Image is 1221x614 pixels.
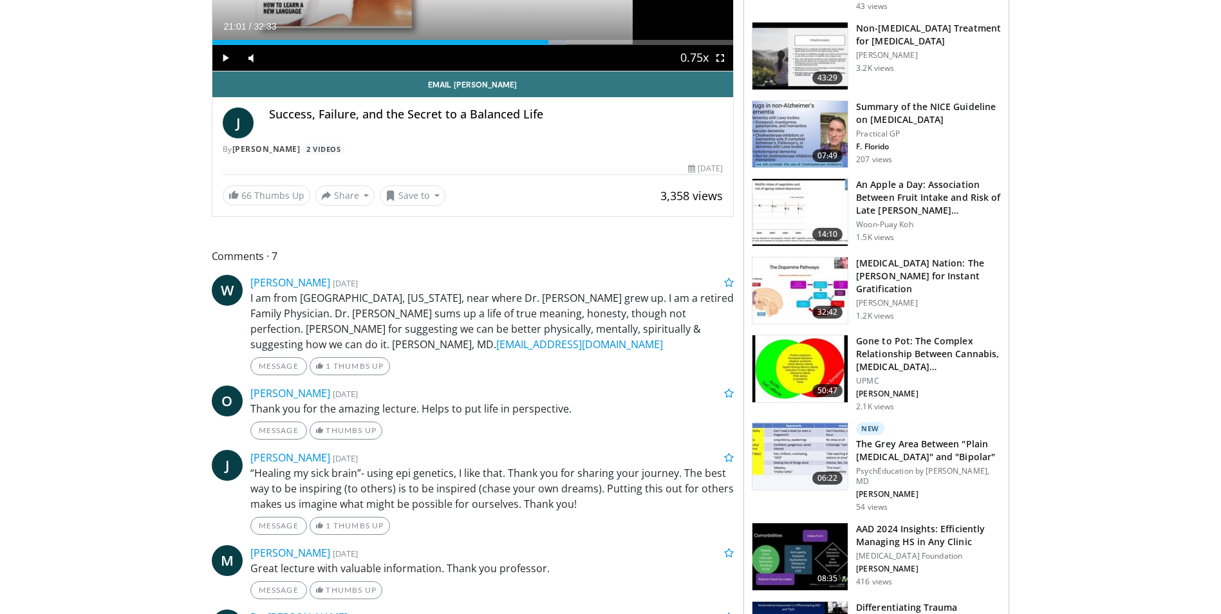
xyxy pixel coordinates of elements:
h4: Success, Failure, and the Secret to a Balanced Life [269,107,723,122]
a: 1 Thumbs Up [310,357,390,375]
a: Message [250,357,307,375]
small: [DATE] [333,277,358,289]
p: Thank you for the amazing lecture. Helps to put life in perspective. [250,401,734,416]
p: F. Florido [856,142,1001,152]
button: Playback Rate [682,45,707,71]
h3: [MEDICAL_DATA] Nation: The [PERSON_NAME] for Instant Gratification [856,257,1001,295]
span: 21:01 [224,21,247,32]
img: f1fcc2a6-fd87-42b5-a788-d3dc12e03920.150x105_q85_crop-smart_upscale.jpg [752,423,848,490]
a: Email [PERSON_NAME] [212,71,734,97]
img: eb9441ca-a77b-433d-ba99-36af7bbe84ad.150x105_q85_crop-smart_upscale.jpg [752,23,848,89]
a: O [212,386,243,416]
button: Share [315,185,375,206]
p: 207 views [856,154,892,165]
a: W [212,275,243,306]
a: Thumbs Up [310,581,382,599]
p: “Healing my sick brain”- using epi genetics, I like that. Thank you for sharing your journey. The... [250,465,734,512]
a: [PERSON_NAME] [232,144,301,154]
a: J [212,450,243,481]
p: 54 views [856,502,888,512]
h3: An Apple a Day: Association Between Fruit Intake and Risk of Late [PERSON_NAME]… [856,178,1001,217]
p: I am from [GEOGRAPHIC_DATA], [US_STATE], near where Dr. [PERSON_NAME] grew up. I am a retired Fam... [250,290,734,352]
img: 7e9178f4-423f-4166-b729-a32785e2883e.150x105_q85_crop-smart_upscale.jpg [752,523,848,590]
a: 66 Thumbs Up [223,185,310,205]
span: 32:42 [812,306,843,319]
h3: AAD 2024 Insights: Efficiently Managing HS in Any Clinic [856,523,1001,548]
div: [DATE] [688,163,723,174]
p: [MEDICAL_DATA] Foundation [856,551,1001,561]
a: [PERSON_NAME] [250,451,330,465]
span: 1 [326,361,331,371]
a: 50:47 Gone to Pot: The Complex Relationship Between Cannabis, [MEDICAL_DATA]… UPMC [PERSON_NAME] ... [752,335,1001,412]
p: [PERSON_NAME] [856,564,1001,574]
p: UPMC [856,376,1001,386]
p: Great lecture with valuable information. Thank you professor. [250,561,734,576]
p: 2.1K views [856,402,894,412]
p: 416 views [856,577,892,587]
h3: Non-[MEDICAL_DATA] Treatment for [MEDICAL_DATA] [856,22,1001,48]
a: [EMAIL_ADDRESS][DOMAIN_NAME] [496,337,663,351]
span: 32:33 [254,21,276,32]
p: 43 views [856,1,888,12]
h3: Gone to Pot: The Complex Relationship Between Cannabis, [MEDICAL_DATA]… [856,335,1001,373]
a: M [212,545,243,576]
span: 06:22 [812,472,843,485]
a: Message [250,581,307,599]
a: [PERSON_NAME] [250,386,330,400]
span: 08:35 [812,572,843,585]
img: 8e949c61-8397-4eef-823a-95680e5d1ed1.150x105_q85_crop-smart_upscale.jpg [752,101,848,168]
p: [PERSON_NAME] [856,298,1001,308]
span: 66 [241,189,252,201]
span: 43:29 [812,71,843,84]
p: [PERSON_NAME] [856,50,1001,60]
button: Save to [380,185,445,206]
p: New [856,422,884,435]
button: Play [212,45,238,71]
span: 14:10 [812,228,843,241]
a: 32:42 [MEDICAL_DATA] Nation: The [PERSON_NAME] for Instant Gratification [PERSON_NAME] 1.2K views [752,257,1001,325]
a: 2 Videos [303,144,345,154]
a: 08:35 AAD 2024 Insights: Efficiently Managing HS in Any Clinic [MEDICAL_DATA] Foundation [PERSON_... [752,523,1001,591]
span: Comments 7 [212,248,734,265]
span: 50:47 [812,384,843,397]
p: Practical GP [856,129,1001,139]
a: J [223,107,254,138]
small: [DATE] [333,388,358,400]
a: Thumbs Up [310,422,382,440]
a: Message [250,517,307,535]
span: / [249,21,252,32]
p: 1.2K views [856,311,894,321]
img: 0fb96a29-ee07-42a6-afe7-0422f9702c53.150x105_q85_crop-smart_upscale.jpg [752,179,848,246]
a: 43:29 Non-[MEDICAL_DATA] Treatment for [MEDICAL_DATA] [PERSON_NAME] 3.2K views [752,22,1001,90]
a: [PERSON_NAME] [250,275,330,290]
img: 8c144ef5-ad01-46b8-bbf2-304ffe1f6934.150x105_q85_crop-smart_upscale.jpg [752,257,848,324]
h3: The Grey Area Between "Plain [MEDICAL_DATA]" and "Bipolar" [856,438,1001,463]
div: By [223,144,723,155]
a: Message [250,422,307,440]
p: PsychEducation by [PERSON_NAME], MD [856,466,1001,487]
span: 1 [326,521,331,530]
p: 3.2K views [856,63,894,73]
a: 07:49 Summary of the NICE Guideline on [MEDICAL_DATA] Practical GP F. Florido 207 views [752,100,1001,169]
a: 1 Thumbs Up [310,517,390,535]
div: Progress Bar [212,40,734,45]
p: Woon-Puay Koh [856,219,1001,230]
small: [DATE] [333,452,358,464]
button: Fullscreen [707,45,733,71]
h3: Summary of the NICE Guideline on [MEDICAL_DATA] [856,100,1001,126]
button: Mute [238,45,264,71]
p: 1.5K views [856,232,894,243]
span: 07:49 [812,149,843,162]
img: 045704c6-c23c-49b4-a046-65a12fb74f3a.150x105_q85_crop-smart_upscale.jpg [752,335,848,402]
a: 14:10 An Apple a Day: Association Between Fruit Intake and Risk of Late [PERSON_NAME]… Woon-Puay ... [752,178,1001,247]
p: [PERSON_NAME] [856,489,1001,499]
small: [DATE] [333,548,358,559]
a: 06:22 New The Grey Area Between "Plain [MEDICAL_DATA]" and "Bipolar" PsychEducation by [PERSON_NA... [752,422,1001,512]
span: 3,358 views [660,188,723,203]
p: [PERSON_NAME] [856,389,1001,399]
